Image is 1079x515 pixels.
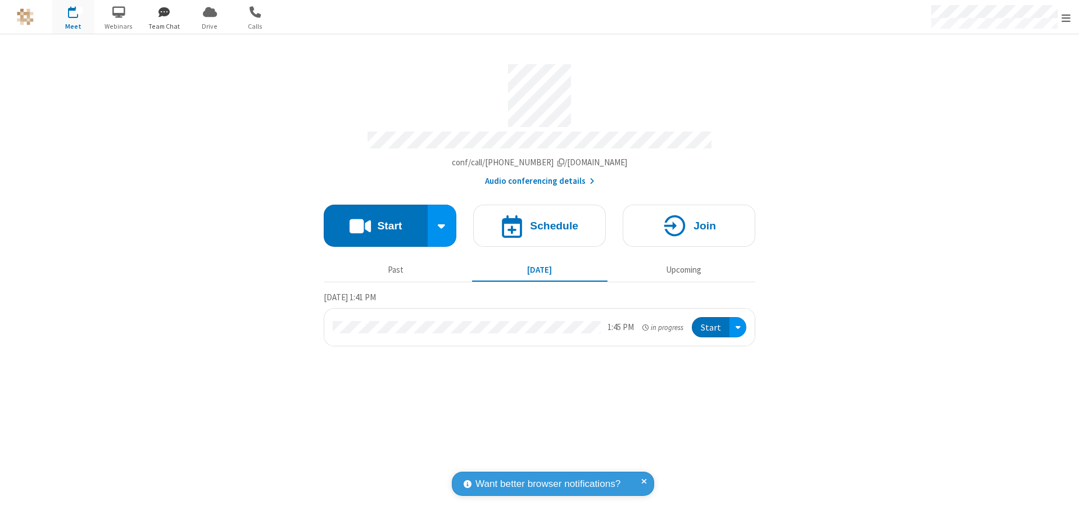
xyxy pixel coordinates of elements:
[52,21,94,31] span: Meet
[76,6,83,15] div: 1
[98,21,140,31] span: Webinars
[324,56,755,188] section: Account details
[729,317,746,338] div: Open menu
[607,321,634,334] div: 1:45 PM
[616,259,751,281] button: Upcoming
[1051,486,1071,507] iframe: Chat
[143,21,185,31] span: Team Chat
[377,220,402,231] h4: Start
[530,220,578,231] h4: Schedule
[693,220,716,231] h4: Join
[324,291,755,347] section: Today's Meetings
[428,205,457,247] div: Start conference options
[475,477,620,491] span: Want better browser notifications?
[17,8,34,25] img: QA Selenium DO NOT DELETE OR CHANGE
[692,317,729,338] button: Start
[473,205,606,247] button: Schedule
[328,259,464,281] button: Past
[472,259,607,281] button: [DATE]
[324,292,376,302] span: [DATE] 1:41 PM
[452,156,628,169] button: Copy my meeting room linkCopy my meeting room link
[642,322,683,333] em: in progress
[324,205,428,247] button: Start
[189,21,231,31] span: Drive
[234,21,276,31] span: Calls
[452,157,628,168] span: Copy my meeting room link
[485,175,595,188] button: Audio conferencing details
[623,205,755,247] button: Join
